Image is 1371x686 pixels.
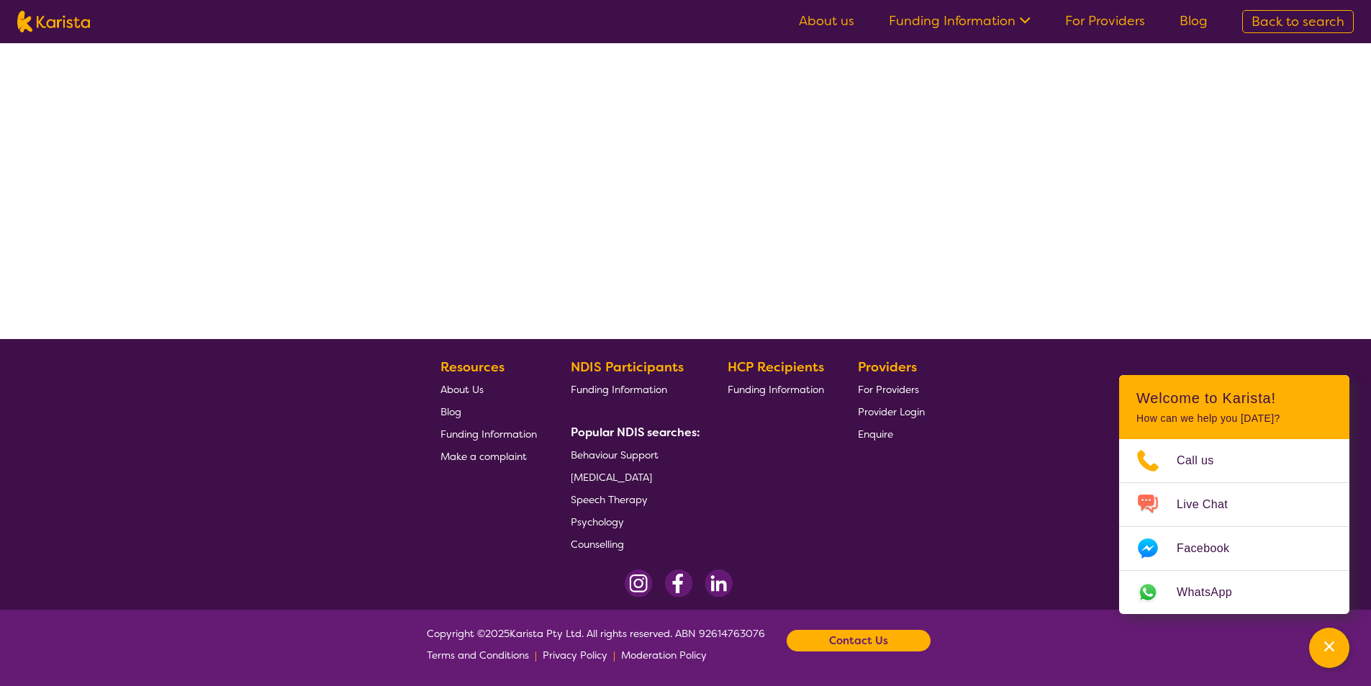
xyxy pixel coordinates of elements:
a: Funding Information [889,12,1031,30]
span: Privacy Policy [543,649,607,662]
span: Call us [1177,450,1231,471]
span: [MEDICAL_DATA] [571,471,652,484]
a: About us [799,12,854,30]
span: Behaviour Support [571,448,659,461]
a: [MEDICAL_DATA] [571,466,694,488]
a: For Providers [858,378,925,400]
a: Provider Login [858,400,925,423]
span: Make a complaint [440,450,527,463]
a: Blog [440,400,537,423]
a: Blog [1180,12,1208,30]
span: Counselling [571,538,624,551]
span: Back to search [1252,13,1344,30]
span: Funding Information [440,428,537,441]
img: LinkedIn [705,569,733,597]
b: NDIS Participants [571,358,684,376]
a: Back to search [1242,10,1354,33]
span: Terms and Conditions [427,649,529,662]
a: Psychology [571,510,694,533]
a: Privacy Policy [543,644,607,666]
h2: Welcome to Karista! [1136,389,1332,407]
b: Popular NDIS searches: [571,425,700,440]
p: | [535,644,537,666]
a: Funding Information [728,378,824,400]
span: Funding Information [571,383,667,396]
p: | [613,644,615,666]
a: For Providers [1065,12,1145,30]
a: Make a complaint [440,445,537,467]
span: Enquire [858,428,893,441]
span: Funding Information [728,383,824,396]
div: Channel Menu [1119,375,1349,614]
ul: Choose channel [1119,439,1349,614]
a: About Us [440,378,537,400]
b: HCP Recipients [728,358,824,376]
span: Psychology [571,515,624,528]
img: Facebook [664,569,693,597]
a: Enquire [858,423,925,445]
span: About Us [440,383,484,396]
span: Live Chat [1177,494,1245,515]
span: WhatsApp [1177,582,1249,603]
p: How can we help you [DATE]? [1136,412,1332,425]
a: Behaviour Support [571,443,694,466]
a: Terms and Conditions [427,644,529,666]
a: Speech Therapy [571,488,694,510]
a: Web link opens in a new tab. [1119,571,1349,614]
b: Resources [440,358,504,376]
img: Karista logo [17,11,90,32]
span: Speech Therapy [571,493,648,506]
a: Moderation Policy [621,644,707,666]
img: Instagram [625,569,653,597]
a: Funding Information [440,423,537,445]
span: Blog [440,405,461,418]
b: Contact Us [829,630,888,651]
button: Channel Menu [1309,628,1349,668]
span: Facebook [1177,538,1246,559]
a: Funding Information [571,378,694,400]
b: Providers [858,358,917,376]
a: Counselling [571,533,694,555]
span: For Providers [858,383,919,396]
span: Copyright © 2025 Karista Pty Ltd. All rights reserved. ABN 92614763076 [427,623,765,666]
span: Moderation Policy [621,649,707,662]
span: Provider Login [858,405,925,418]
